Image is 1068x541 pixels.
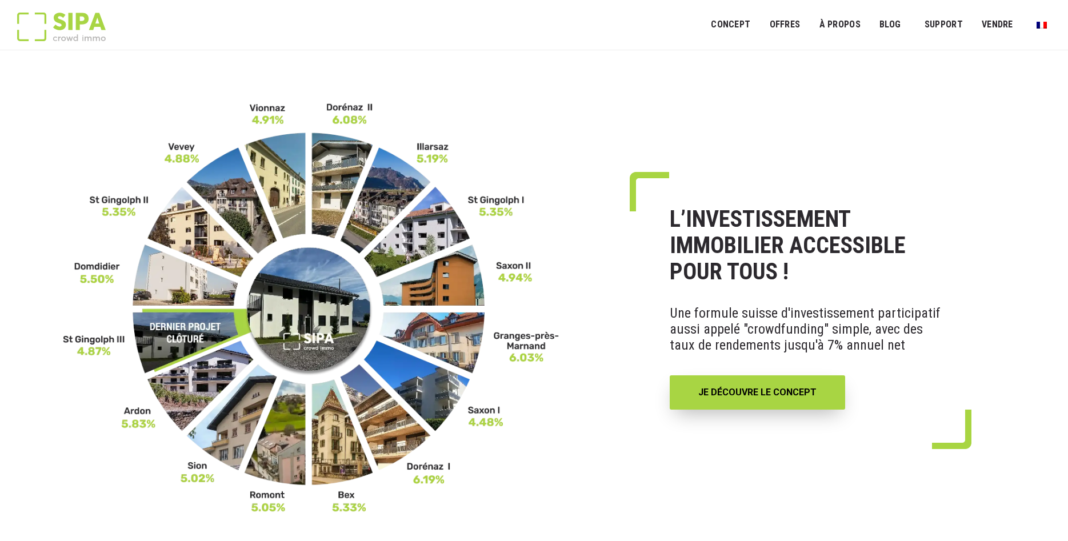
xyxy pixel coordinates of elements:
[872,12,909,38] a: Blog
[63,102,560,514] img: FR-_3__11zon
[703,12,758,38] a: Concept
[974,12,1021,38] a: VENDRE
[1029,14,1054,35] a: Passer à
[811,12,868,38] a: À PROPOS
[762,12,807,38] a: OFFRES
[1037,22,1047,29] img: Français
[917,12,970,38] a: SUPPORT
[670,375,845,410] a: JE DÉCOUVRE LE CONCEPT
[670,206,946,285] h1: L’INVESTISSEMENT IMMOBILIER ACCESSIBLE POUR TOUS !
[711,10,1051,39] nav: Menu principal
[670,296,946,362] p: Une formule suisse d'investissement participatif aussi appelé "crowdfunding" simple, avec des tau...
